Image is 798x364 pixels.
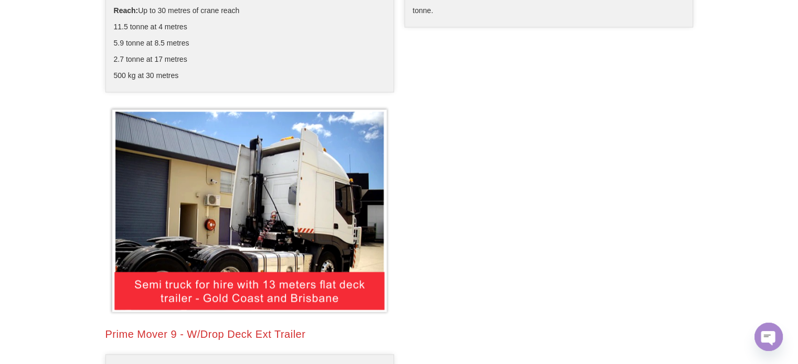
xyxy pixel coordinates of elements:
[105,326,394,341] div: Prime Mover 9 - W/Drop Deck Ext Trailer
[114,35,189,51] span: 5.9 tonne at 8.5 metres
[114,51,187,68] span: 2.7 tonne at 17 metres
[114,68,179,84] span: 500 kg at 30 metres
[108,105,391,316] img: Hiab truck
[114,6,139,15] b: Reach:
[114,19,187,35] span: 11.5 tonne at 4 metres
[114,3,240,19] span: Up to 30 metres of crane reach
